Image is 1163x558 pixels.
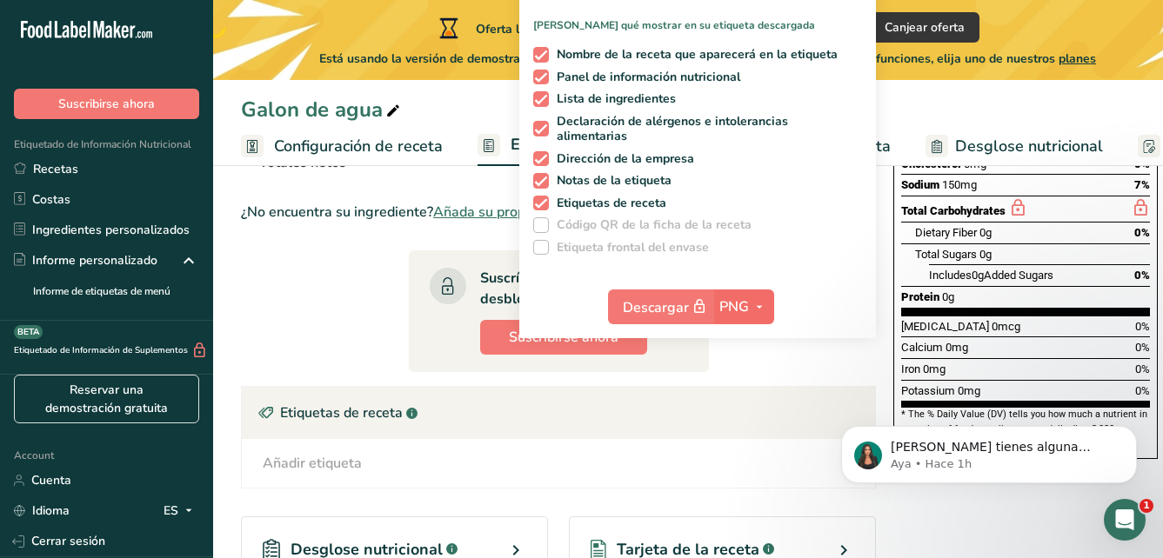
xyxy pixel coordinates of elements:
[549,114,857,144] span: Declaración de alérgenos e intolerancias alimentarias
[964,157,986,170] span: 0mg
[955,135,1103,158] span: Desglose nutricional
[870,12,979,43] button: Canjear oferta
[14,495,70,526] a: Idioma
[549,47,839,63] span: Nombre de la receta que aparecerá en la etiqueta
[549,91,677,107] span: Lista de ingredientes
[1134,269,1150,282] span: 0%
[958,384,980,397] span: 0mg
[319,50,1096,68] span: Está usando la versión de demostración gratuita de [DOMAIN_NAME]. Para desbloquear todas las func...
[480,268,674,309] div: Suscríbase a un plan para desbloquear su receta
[549,217,752,233] span: Código QR de la ficha de la receta
[946,341,968,354] span: 0mg
[623,296,710,318] span: Descargar
[274,135,443,158] span: Configuración de receta
[901,290,939,303] span: Protein
[241,94,404,125] div: Galon de agua
[885,18,965,37] span: Canjear oferta
[926,127,1103,166] a: Desglose nutricional
[1059,50,1096,67] span: planes
[549,240,710,256] span: Etiqueta frontal del envase
[901,204,1006,217] span: Total Carbohydrates
[511,133,672,156] span: Elaborador de recetas
[929,269,1053,282] span: Includes Added Sugars
[901,320,989,333] span: [MEDICAL_DATA]
[1135,341,1150,354] span: 0%
[519,3,876,33] p: [PERSON_NAME] qué mostrar en su etiqueta descargada
[241,127,443,166] a: Configuración de receta
[901,384,955,397] span: Potassium
[815,389,1163,511] iframe: Intercom notifications mensaje
[942,290,954,303] span: 0g
[436,17,842,38] div: Oferta limitada
[14,325,43,339] div: BETA
[1135,320,1150,333] span: 0%
[608,289,714,324] button: Descargar
[979,226,992,239] span: 0g
[901,157,961,170] span: Cholesterol
[915,226,977,239] span: Dietary Fiber
[901,178,939,191] span: Sodium
[1134,157,1150,170] span: 0%
[164,501,199,521] div: ES
[433,202,613,223] span: Añada su propio ingrediente
[1135,362,1150,375] span: 0%
[719,296,749,317] span: PNG
[14,251,157,269] div: Informe personalizado
[14,89,199,119] button: Suscribirse ahora
[923,362,946,375] span: 0mg
[901,362,920,375] span: Iron
[478,125,672,167] a: Elaborador de recetas
[241,202,876,223] div: ¿No encuentra su ingrediente?
[714,289,774,324] button: PNG
[509,327,618,348] span: Suscribirse ahora
[942,178,977,191] span: 150mg
[549,70,741,85] span: Panel de información nutricional
[972,269,984,282] span: 0g
[1135,384,1150,397] span: 0%
[979,248,992,261] span: 0g
[480,320,647,355] button: Suscribirse ahora
[901,341,943,354] span: Calcium
[549,173,672,189] span: Notas de la etiqueta
[992,320,1020,333] span: 0mcg
[915,248,977,261] span: Total Sugars
[242,387,875,439] div: Etiquetas de receta
[1134,178,1150,191] span: 7%
[14,375,199,423] a: Reservar una demostración gratuita
[1104,499,1146,541] iframe: Intercom live chat
[263,453,362,474] div: Añadir etiqueta
[1134,226,1150,239] span: 0%
[549,196,667,211] span: Etiquetas de receta
[1140,499,1153,513] span: 1
[549,151,695,167] span: Dirección de la empresa
[58,95,155,113] span: Suscribirse ahora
